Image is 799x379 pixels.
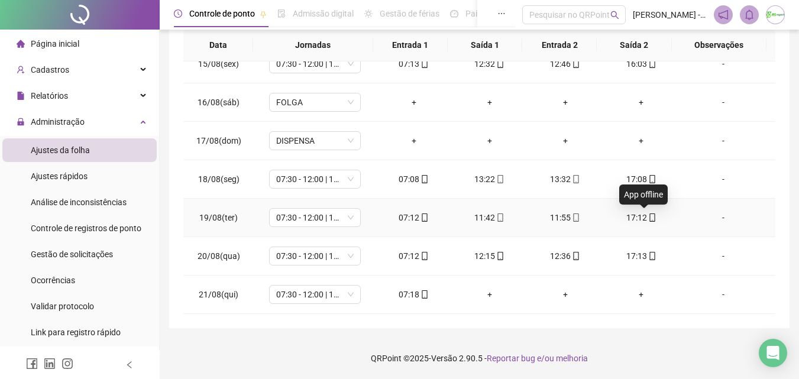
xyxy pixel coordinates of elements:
span: 07:30 - 12:00 | 12:30 - 16:00 [276,55,354,73]
div: + [613,96,669,109]
span: Cadastros [31,65,69,74]
div: 07:12 [386,211,442,224]
span: 21/08(qui) [199,290,238,299]
div: + [461,96,518,109]
div: 16:03 [613,57,669,70]
span: user-add [17,66,25,74]
span: notification [718,9,729,20]
div: + [386,134,442,147]
div: 07:08 [386,173,442,186]
span: Ocorrências [31,276,75,285]
span: file [17,92,25,100]
span: mobile [647,213,656,222]
span: instagram [62,358,73,370]
span: Ajustes da folha [31,145,90,155]
span: left [125,361,134,369]
span: [PERSON_NAME] - RS ENGENHARIA [633,8,707,21]
span: 18/08(seg) [198,174,240,184]
div: 11:42 [461,211,518,224]
span: Observações [681,38,757,51]
span: 07:30 - 12:00 | 12:30 - 17:00 [276,170,354,188]
div: 13:22 [461,173,518,186]
span: sun [364,9,373,18]
div: + [461,288,518,301]
span: pushpin [260,11,267,18]
span: Validar protocolo [31,302,94,311]
span: Relatórios [31,91,68,101]
span: mobile [495,252,504,260]
div: Open Intercom Messenger [759,339,787,367]
span: 17/08(dom) [196,136,241,145]
span: mobile [419,213,429,222]
span: mobile [571,252,580,260]
span: 07:30 - 12:00 | 12:30 - 17:00 [276,247,354,265]
span: Análise de inconsistências [31,197,127,207]
span: Administração [31,117,85,127]
span: search [610,11,619,20]
div: 07:18 [386,288,442,301]
div: 12:36 [537,250,594,263]
div: + [537,288,594,301]
span: mobile [571,60,580,68]
span: Página inicial [31,39,79,48]
th: Data [183,29,253,61]
div: - [688,96,758,109]
th: Saída 1 [448,29,522,61]
span: mobile [419,60,429,68]
span: Link para registro rápido [31,328,121,337]
span: Controle de registros de ponto [31,223,141,233]
div: 11:55 [537,211,594,224]
span: Ajustes rápidos [31,171,88,181]
div: - [688,173,758,186]
div: App offline [619,184,668,205]
div: + [537,96,594,109]
span: Gestão de solicitações [31,250,113,259]
span: mobile [647,60,656,68]
span: bell [744,9,755,20]
span: mobile [495,175,504,183]
div: - [688,288,758,301]
span: facebook [26,358,38,370]
span: mobile [647,175,656,183]
th: Entrada 1 [373,29,448,61]
th: Observações [672,29,766,61]
span: DISPENSA [276,132,354,150]
div: - [688,57,758,70]
span: Gestão de férias [380,9,439,18]
span: Controle de ponto [189,9,255,18]
div: 17:12 [613,211,669,224]
span: mobile [495,60,504,68]
span: 07:30 - 12:00 | 12:30 - 17:00 [276,286,354,303]
div: - [688,211,758,224]
span: mobile [571,213,580,222]
span: mobile [571,175,580,183]
div: + [461,134,518,147]
span: FOLGA [276,93,354,111]
span: lock [17,118,25,126]
th: Entrada 2 [522,29,597,61]
span: mobile [647,252,656,260]
span: 16/08(sáb) [198,98,240,107]
span: linkedin [44,358,56,370]
span: dashboard [450,9,458,18]
div: 13:32 [537,173,594,186]
span: Admissão digital [293,9,354,18]
span: 15/08(sex) [198,59,239,69]
div: + [613,288,669,301]
div: 07:12 [386,250,442,263]
div: - [688,250,758,263]
span: mobile [419,290,429,299]
div: 17:13 [613,250,669,263]
span: clock-circle [174,9,182,18]
div: 12:46 [537,57,594,70]
span: Painel do DP [465,9,512,18]
div: - [688,134,758,147]
div: + [613,134,669,147]
div: 07:13 [386,57,442,70]
div: 12:32 [461,57,518,70]
span: ellipsis [497,9,506,18]
div: 17:08 [613,173,669,186]
th: Saída 2 [597,29,671,61]
span: mobile [495,213,504,222]
span: file-done [277,9,286,18]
